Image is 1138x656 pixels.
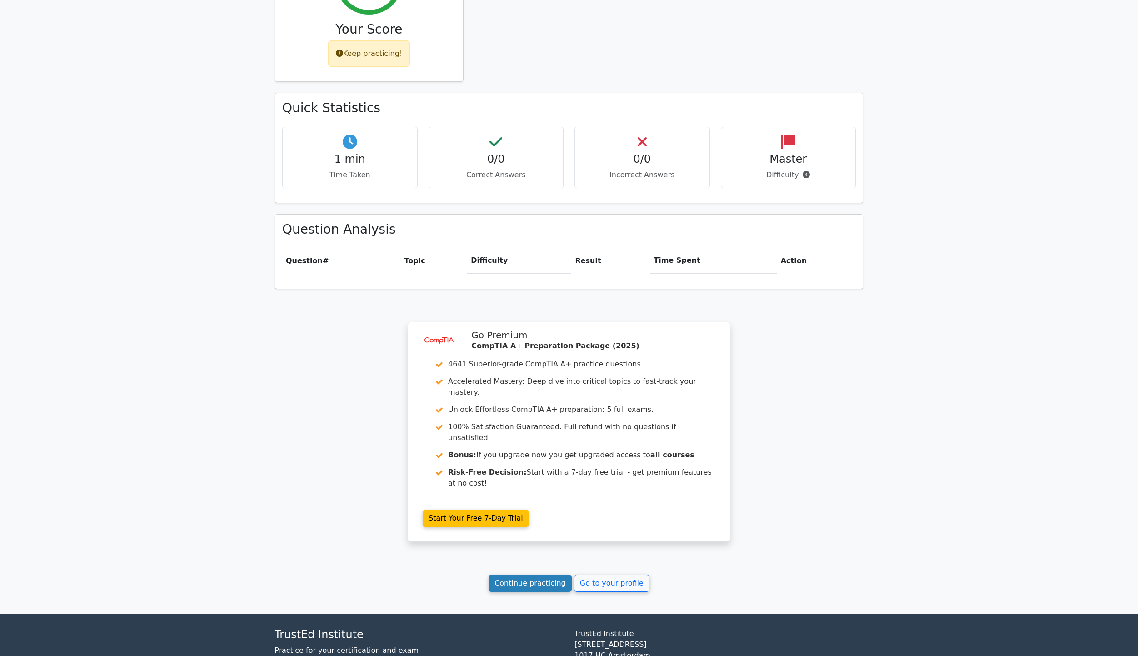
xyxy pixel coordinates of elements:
h3: Your Score [282,22,456,37]
h4: Master [729,153,849,166]
h4: TrustEd Institute [275,628,564,641]
a: Start Your Free 7-Day Trial [423,510,529,527]
a: Continue practicing [489,575,572,592]
h3: Question Analysis [282,222,856,237]
h4: 1 min [290,153,410,166]
p: Time Taken [290,170,410,180]
th: Result [571,248,650,274]
h3: Quick Statistics [282,100,856,116]
p: Difficulty [729,170,849,180]
th: Action [777,248,856,274]
h4: 0/0 [582,153,702,166]
h4: 0/0 [436,153,556,166]
p: Correct Answers [436,170,556,180]
div: Keep practicing! [328,40,410,67]
p: Incorrect Answers [582,170,702,180]
a: Practice for your certification and exam [275,646,419,655]
a: Go to your profile [574,575,649,592]
th: # [282,248,400,274]
th: Time Spent [650,248,777,274]
th: Topic [400,248,467,274]
th: Difficulty [467,248,571,274]
span: Question [286,256,323,265]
